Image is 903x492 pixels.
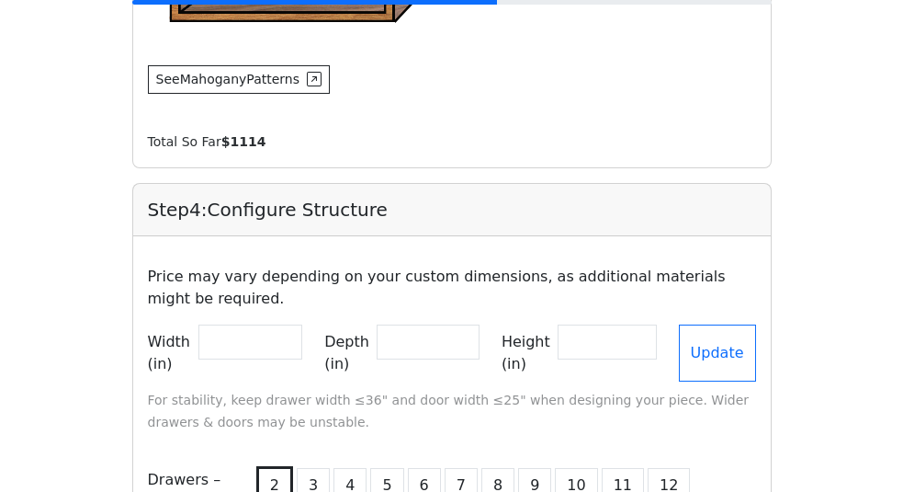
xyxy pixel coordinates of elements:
small: Total So Far [148,134,266,149]
label: Height (in) [502,325,550,382]
label: Width (in) [148,325,191,382]
h5: Step 4 : Configure Structure [148,199,756,221]
button: Update [679,325,756,382]
label: Depth (in) [324,325,369,382]
button: SeeMahoganyPatterns [148,65,331,94]
p: Price may vary depending on your custom dimensions, as additional materials might be required. [137,266,767,310]
b: $ 1114 [221,134,266,149]
small: For stability, keep drawer width ≤36" and door width ≤25" when designing your piece. Wider drawer... [148,393,750,429]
